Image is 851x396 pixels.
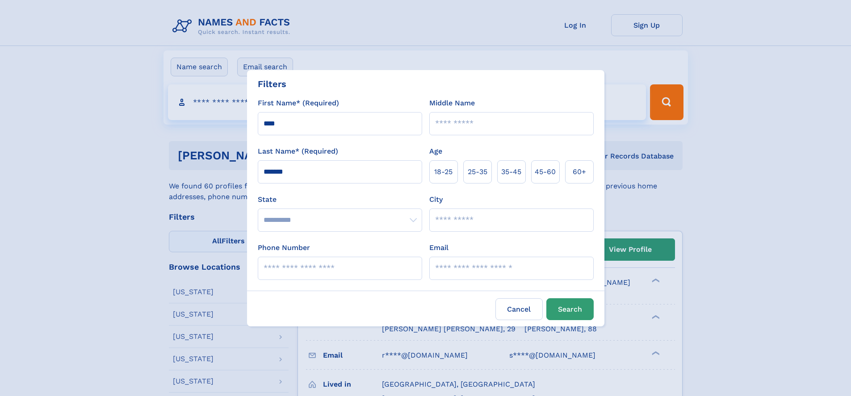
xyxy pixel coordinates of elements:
span: 18‑25 [434,167,453,177]
span: 45‑60 [535,167,556,177]
label: State [258,194,422,205]
label: Middle Name [429,98,475,108]
span: 60+ [573,167,586,177]
button: Search [546,298,594,320]
div: Filters [258,77,286,91]
span: 25‑35 [468,167,487,177]
label: Cancel [495,298,543,320]
label: First Name* (Required) [258,98,339,108]
span: 35‑45 [501,167,521,177]
label: Email [429,242,449,253]
label: Age [429,146,442,157]
label: City [429,194,443,205]
label: Phone Number [258,242,310,253]
label: Last Name* (Required) [258,146,338,157]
